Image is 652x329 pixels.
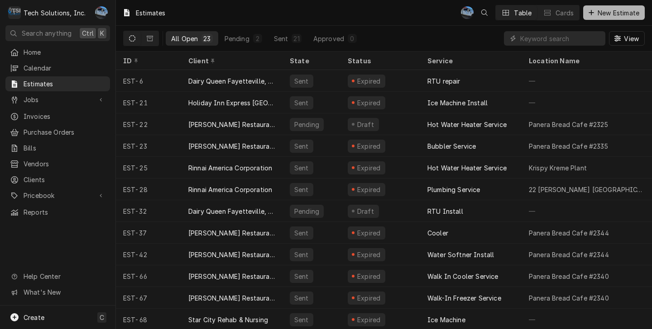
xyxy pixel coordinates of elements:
[529,141,608,151] div: Panera Bread Cafe #2335
[24,314,44,321] span: Create
[116,222,181,244] div: EST-37
[293,120,320,129] div: Pending
[24,207,105,217] span: Reports
[95,6,108,19] div: JP
[522,200,652,222] div: —
[188,76,275,86] div: Dairy Queen Fayetteville, [GEOGRAPHIC_DATA]
[24,287,105,297] span: What's New
[293,272,310,281] div: Sent
[274,34,288,43] div: Sent
[529,293,609,303] div: Panera Bread Cafe #2340
[293,98,310,108] div: Sent
[427,56,513,66] div: Service
[293,163,310,173] div: Sent
[100,28,104,38] span: K
[348,56,411,66] div: Status
[356,185,382,194] div: Expired
[8,6,21,19] div: T
[529,120,608,129] div: Panera Bread Cafe #2325
[356,315,382,324] div: Expired
[24,112,105,121] span: Invoices
[356,228,382,238] div: Expired
[461,6,474,19] div: Joe Paschal's Avatar
[116,113,181,135] div: EST-22
[225,34,249,43] div: Pending
[293,34,299,43] div: 21
[477,5,492,20] button: Open search
[255,34,260,43] div: 2
[427,98,488,108] div: Ice Machine Install
[116,200,181,222] div: EST-32
[356,293,382,303] div: Expired
[427,207,463,216] div: RTU Install
[293,228,310,238] div: Sent
[427,76,460,86] div: RTU repair
[5,156,110,171] a: Vendors
[116,157,181,179] div: EST-25
[95,6,108,19] div: Joe Paschal's Avatar
[188,120,275,129] div: [PERSON_NAME] Restaurant Group
[522,92,652,113] div: —
[622,34,641,43] span: View
[188,56,273,66] div: Client
[203,34,211,43] div: 23
[529,228,609,238] div: Panera Bread Cafe #2344
[427,141,476,151] div: Bubbler Service
[609,31,645,46] button: View
[522,70,652,92] div: —
[188,185,272,194] div: Rinnai America Corporation
[427,185,480,194] div: Plumbing Service
[356,120,375,129] div: Draft
[188,315,268,324] div: Star City Rehab & Nursing
[293,315,310,324] div: Sent
[529,56,643,66] div: Location Name
[293,185,310,194] div: Sent
[356,141,382,151] div: Expired
[5,205,110,220] a: Reports
[5,109,110,124] a: Invoices
[529,272,609,281] div: Panera Bread Cafe #2340
[556,8,574,18] div: Cards
[24,159,105,169] span: Vendors
[116,135,181,157] div: EST-23
[188,98,275,108] div: Holiday Inn Express [GEOGRAPHIC_DATA]
[116,287,181,309] div: EST-67
[290,56,333,66] div: State
[24,127,105,137] span: Purchase Orders
[188,293,275,303] div: [PERSON_NAME] Restaurant Group
[293,76,310,86] div: Sent
[427,120,507,129] div: Hot Water Heater Service
[583,5,645,20] button: New Estimate
[529,250,609,259] div: Panera Bread Cafe #2344
[24,63,105,73] span: Calendar
[529,185,645,194] div: 22 [PERSON_NAME] [GEOGRAPHIC_DATA]
[5,125,110,140] a: Purchase Orders
[356,207,375,216] div: Draft
[5,25,110,41] button: Search anythingCtrlK
[5,92,110,107] a: Go to Jobs
[529,163,587,173] div: Krispy Kreme Plant
[313,34,344,43] div: Approved
[427,315,465,324] div: Ice Machine
[188,163,272,173] div: Rinnai America Corporation
[188,207,275,216] div: Dairy Queen Fayetteville, [GEOGRAPHIC_DATA]
[82,28,94,38] span: Ctrl
[5,188,110,203] a: Go to Pricebook
[116,244,181,265] div: EST-42
[188,272,275,281] div: [PERSON_NAME] Restaurant Group
[24,272,105,281] span: Help Center
[596,8,641,18] span: New Estimate
[356,76,382,86] div: Expired
[8,6,21,19] div: Tech Solutions, Inc.'s Avatar
[5,61,110,75] a: Calendar
[427,272,499,281] div: Walk In Cooler Service
[188,250,275,259] div: [PERSON_NAME] Restaurant Group
[461,6,474,19] div: JP
[123,56,172,66] div: ID
[293,207,320,216] div: Pending
[293,141,310,151] div: Sent
[5,45,110,60] a: Home
[5,285,110,300] a: Go to What's New
[293,293,310,303] div: Sent
[514,8,532,18] div: Table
